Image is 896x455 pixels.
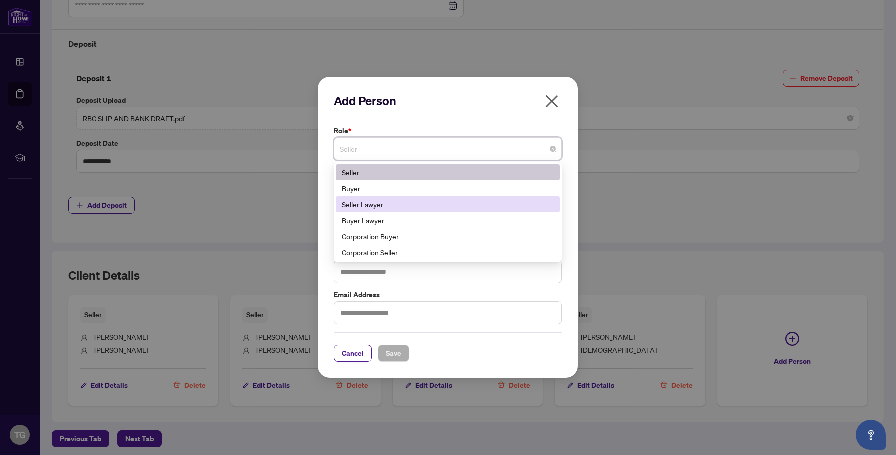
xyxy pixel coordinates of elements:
button: Save [378,345,409,362]
div: Seller Lawyer [336,196,560,212]
label: Role [334,125,562,136]
div: Seller [342,167,554,178]
div: Corporation Buyer [342,231,554,242]
button: Open asap [856,420,886,450]
div: Corporation Buyer [336,228,560,244]
button: Cancel [334,345,372,362]
div: Buyer [342,183,554,194]
label: Email Address [334,289,562,300]
div: Seller [336,164,560,180]
h2: Add Person [334,93,562,109]
div: Seller Lawyer [342,199,554,210]
div: Buyer Lawyer [342,215,554,226]
div: Buyer Lawyer [336,212,560,228]
div: Corporation Seller [336,244,560,260]
span: Cancel [342,345,364,361]
div: Corporation Seller [342,247,554,258]
span: Seller [340,139,556,158]
span: close [544,93,560,109]
div: Buyer [336,180,560,196]
span: close-circle [550,146,556,152]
